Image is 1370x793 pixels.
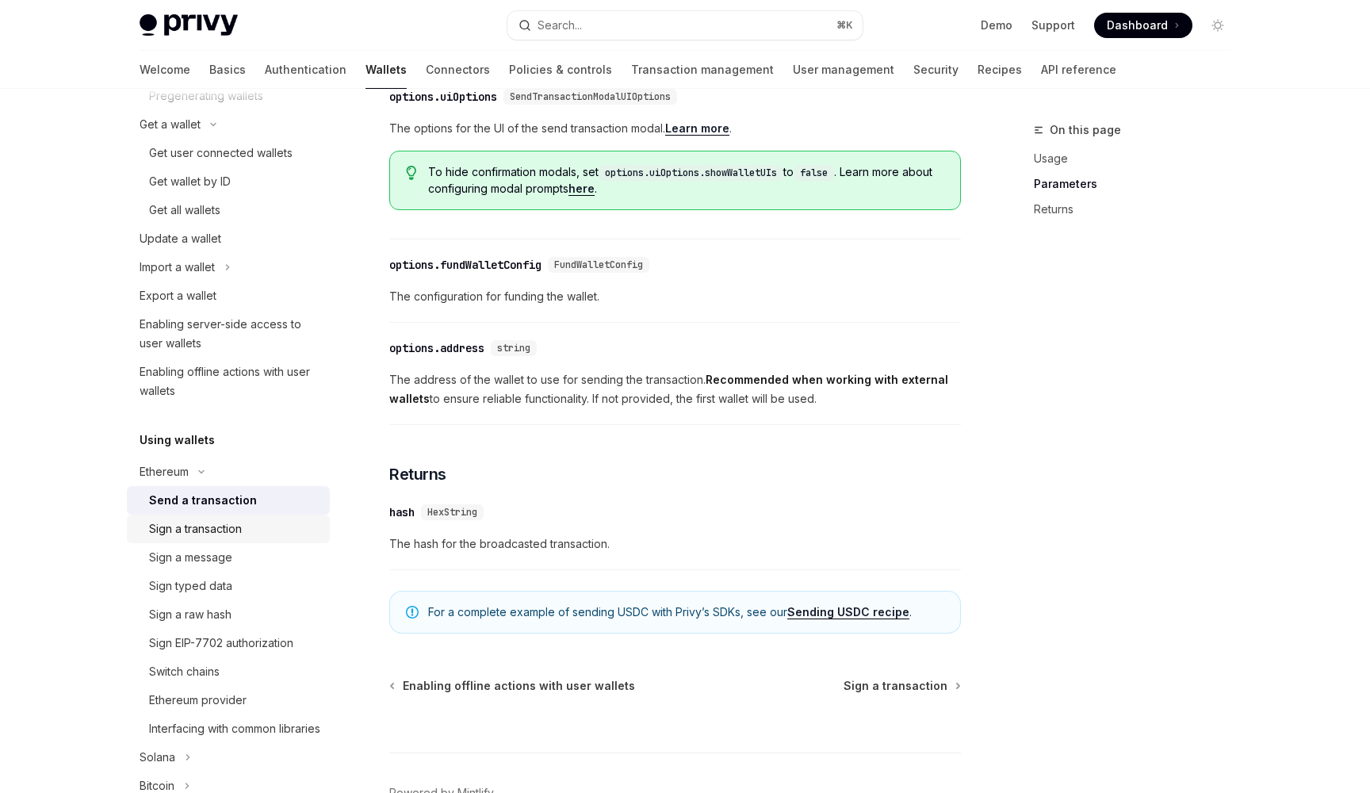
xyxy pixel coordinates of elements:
[389,89,497,105] div: options.uiOptions
[507,11,863,40] button: Search...⌘K
[391,678,635,694] a: Enabling offline actions with user wallets
[365,51,407,89] a: Wallets
[389,257,541,273] div: options.fundWalletConfig
[1034,171,1243,197] a: Parameters
[426,51,490,89] a: Connectors
[140,462,189,481] div: Ethereum
[140,315,320,353] div: Enabling server-side access to user wallets
[389,119,961,138] span: The options for the UI of the send transaction modal. .
[149,605,232,624] div: Sign a raw hash
[428,604,944,620] span: For a complete example of sending USDC with Privy’s SDKs, see our .
[127,543,330,572] a: Sign a message
[127,629,330,657] a: Sign EIP-7702 authorization
[140,51,190,89] a: Welcome
[509,51,612,89] a: Policies & controls
[265,51,346,89] a: Authentication
[389,370,961,408] span: The address of the wallet to use for sending the transaction. to ensure reliable functionality. I...
[127,714,330,743] a: Interfacing with common libraries
[389,463,446,485] span: Returns
[149,719,320,738] div: Interfacing with common libraries
[149,519,242,538] div: Sign a transaction
[149,634,293,653] div: Sign EIP-7702 authorization
[127,282,330,310] a: Export a wallet
[127,515,330,543] a: Sign a transaction
[149,662,220,681] div: Switch chains
[428,164,944,197] span: To hide confirmation modals, set to . Learn more about configuring modal prompts .
[149,691,247,710] div: Ethereum provider
[1034,197,1243,222] a: Returns
[127,139,330,167] a: Get user connected wallets
[127,572,330,600] a: Sign typed data
[403,678,635,694] span: Enabling offline actions with user wallets
[836,19,853,32] span: ⌘ K
[665,121,729,136] a: Learn more
[427,506,477,519] span: HexString
[844,678,959,694] a: Sign a transaction
[1034,146,1243,171] a: Usage
[1031,17,1075,33] a: Support
[389,340,484,356] div: options.address
[406,606,419,619] svg: Note
[127,486,330,515] a: Send a transaction
[406,166,417,180] svg: Tip
[554,259,643,271] span: FundWalletConfig
[1205,13,1230,38] button: Toggle dark mode
[1107,17,1168,33] span: Dashboard
[787,605,909,619] a: Sending USDC recipe
[913,51,959,89] a: Security
[568,182,595,196] a: here
[538,16,582,35] div: Search...
[149,144,293,163] div: Get user connected wallets
[140,431,215,450] h5: Using wallets
[127,167,330,196] a: Get wallet by ID
[1094,13,1192,38] a: Dashboard
[140,286,216,305] div: Export a wallet
[149,491,257,510] div: Send a transaction
[127,657,330,686] a: Switch chains
[127,196,330,224] a: Get all wallets
[209,51,246,89] a: Basics
[149,577,232,596] div: Sign typed data
[140,14,238,36] img: light logo
[389,504,415,520] div: hash
[127,600,330,629] a: Sign a raw hash
[1050,121,1121,140] span: On this page
[793,51,894,89] a: User management
[510,90,671,103] span: SendTransactionModalUIOptions
[127,310,330,358] a: Enabling server-side access to user wallets
[794,165,834,181] code: false
[127,686,330,714] a: Ethereum provider
[140,748,175,767] div: Solana
[127,358,330,405] a: Enabling offline actions with user wallets
[599,165,783,181] code: options.uiOptions.showWalletUIs
[631,51,774,89] a: Transaction management
[497,342,530,354] span: string
[140,115,201,134] div: Get a wallet
[981,17,1012,33] a: Demo
[127,224,330,253] a: Update a wallet
[140,362,320,400] div: Enabling offline actions with user wallets
[149,201,220,220] div: Get all wallets
[149,172,231,191] div: Get wallet by ID
[140,229,221,248] div: Update a wallet
[149,548,232,567] div: Sign a message
[389,287,961,306] span: The configuration for funding the wallet.
[140,258,215,277] div: Import a wallet
[1041,51,1116,89] a: API reference
[844,678,947,694] span: Sign a transaction
[978,51,1022,89] a: Recipes
[389,534,961,554] span: The hash for the broadcasted transaction.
